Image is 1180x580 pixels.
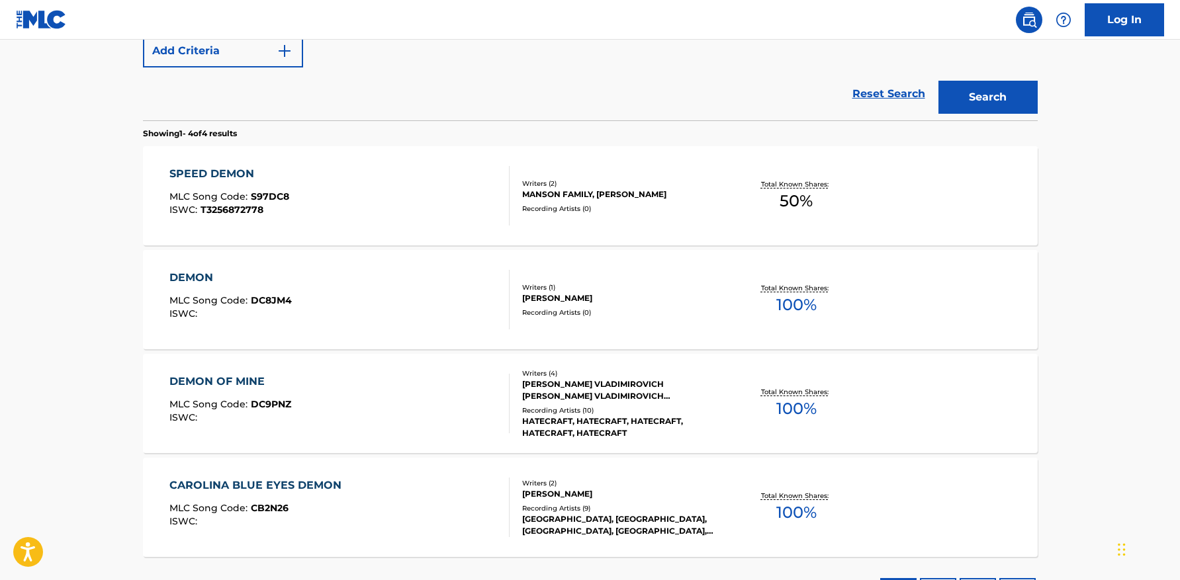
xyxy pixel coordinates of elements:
div: Recording Artists ( 10 ) [522,405,722,415]
button: Search [938,81,1038,114]
span: MLC Song Code : [169,190,251,202]
div: Writers ( 1 ) [522,282,722,292]
div: Help [1050,7,1077,33]
span: MLC Song Code : [169,398,251,410]
span: S97DC8 [251,190,289,202]
button: Add Criteria [143,34,303,67]
div: Recording Artists ( 9 ) [522,503,722,513]
div: Recording Artists ( 0 ) [522,308,722,317]
a: DEMONMLC Song Code:DC8JM4ISWC:Writers (1)[PERSON_NAME]​​​​​​​Recording Artists (0)Total Known Sha... [143,250,1038,349]
div: HATECRAFT, HATECRAFT, HATECRAFT, HATECRAFT, HATECRAFT [522,415,722,439]
a: Public Search [1016,7,1042,33]
div: [PERSON_NAME] VLADIMIROVICH [PERSON_NAME] VLADIMIROVICH [PERSON_NAME] [522,378,722,402]
div: [PERSON_NAME] [522,488,722,500]
span: T3256872778 [201,204,263,216]
iframe: Chat Widget [1114,517,1180,580]
span: CB2N26 [251,502,289,514]
span: 50 % [780,189,813,213]
div: DEMON OF MINE [169,374,291,390]
a: Reset Search [846,79,932,108]
img: 9d2ae6d4665cec9f34b9.svg [277,43,293,59]
span: ISWC : [169,308,201,319]
div: DEMON [169,270,292,286]
a: Log In [1085,3,1164,36]
span: MLC Song Code : [169,294,251,306]
div: Writers ( 2 ) [522,179,722,188]
span: ISWC : [169,515,201,527]
span: 100 % [776,501,817,524]
div: Writers ( 2 ) [522,478,722,488]
span: 100 % [776,293,817,317]
span: ISWC : [169,411,201,423]
span: 100 % [776,397,817,421]
a: DEMON OF MINEMLC Song Code:DC9PNZISWC:Writers (4)[PERSON_NAME] VLADIMIROVICH [PERSON_NAME] VLADIM... [143,354,1038,453]
div: SPEED DEMON [169,166,289,182]
div: Drag [1118,530,1126,569]
span: DC8JM4 [251,294,292,306]
img: help [1056,12,1071,28]
span: MLC Song Code : [169,502,251,514]
div: Recording Artists ( 0 ) [522,204,722,214]
span: ISWC : [169,204,201,216]
p: Showing 1 - 4 of 4 results [143,128,237,140]
p: Total Known Shares: [761,387,832,397]
div: Writers ( 4 ) [522,368,722,378]
p: Total Known Shares: [761,179,832,189]
a: CAROLINA BLUE EYES DEMONMLC Song Code:CB2N26ISWC:Writers (2)[PERSON_NAME]Recording Artists (9)[GE... [143,458,1038,557]
span: DC9PNZ [251,398,291,410]
div: MANSON FAMILY, [PERSON_NAME] [522,188,722,200]
a: SPEED DEMONMLC Song Code:S97DC8ISWC:T3256872778Writers (2)MANSON FAMILY, [PERSON_NAME]Recording A... [143,146,1038,245]
div: CAROLINA BLUE EYES DEMON [169,477,348,493]
img: search [1021,12,1037,28]
img: MLC Logo [16,10,67,29]
div: [PERSON_NAME]​​​​​​​ [522,292,722,304]
p: Total Known Shares: [761,491,832,501]
div: [GEOGRAPHIC_DATA], [GEOGRAPHIC_DATA], [GEOGRAPHIC_DATA], [GEOGRAPHIC_DATA], [GEOGRAPHIC_DATA] [522,513,722,537]
p: Total Known Shares: [761,283,832,293]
